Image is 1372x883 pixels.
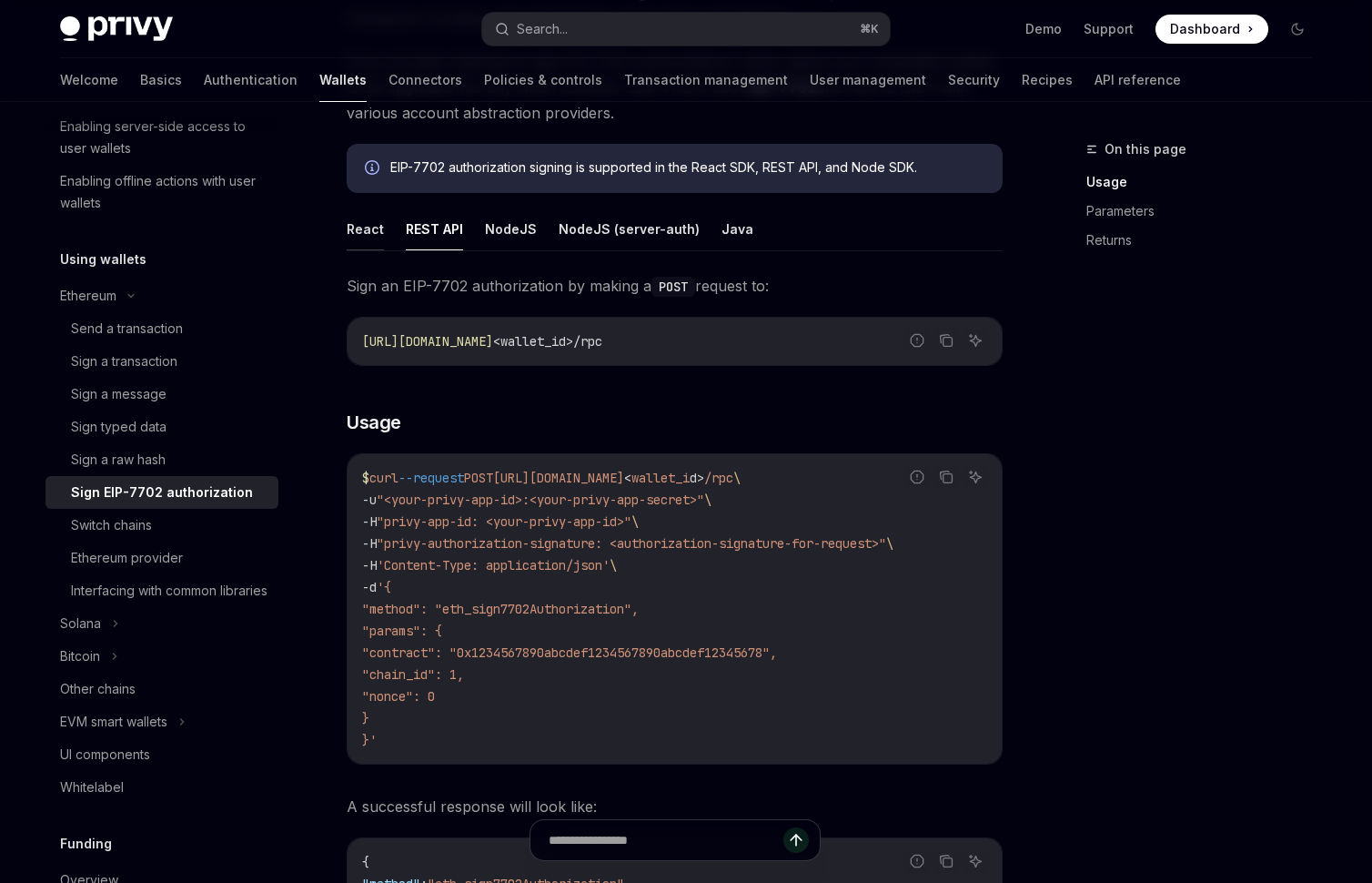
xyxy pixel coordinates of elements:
[71,318,183,340] div: Send a transaction
[319,58,367,102] a: Wallets
[905,465,929,489] button: Report incorrect code
[559,208,700,250] button: NodeJS (server-auth)
[362,513,377,530] span: -H
[60,744,150,766] div: UI components
[71,580,267,602] div: Interfacing with common libraries
[860,22,879,36] span: ⌘ K
[517,18,568,40] div: Search...
[783,827,809,853] button: Send message
[45,574,278,607] a: Interfacing with common libraries
[347,410,401,435] span: Usage
[886,535,893,552] span: \
[697,470,704,486] span: >
[45,110,278,165] a: Enabling server-side access to user wallets
[45,345,278,378] a: Sign a transaction
[1084,20,1134,38] a: Support
[362,732,377,748] span: }'
[482,13,890,46] button: Search...⌘K
[45,279,278,312] button: Ethereum
[810,58,926,102] a: User management
[493,470,624,486] span: [URL][DOMAIN_NAME]
[1155,15,1268,44] a: Dashboard
[406,208,463,250] button: REST API
[377,579,391,595] span: '{
[140,58,182,102] a: Basics
[733,470,741,486] span: \
[45,607,278,640] button: Solana
[362,666,464,683] span: "chain_id": 1,
[934,329,958,352] button: Copy the contents from the code block
[60,16,173,42] img: dark logo
[377,492,704,508] span: "<your-privy-app-id>:<your-privy-app-secret>"
[624,470,631,486] span: <
[45,411,278,443] a: Sign typed data
[1086,226,1327,255] a: Returns
[631,513,639,530] span: \
[704,492,711,508] span: \
[963,465,987,489] button: Ask AI
[71,350,177,372] div: Sign a transaction
[948,58,1000,102] a: Security
[369,470,398,486] span: curl
[45,705,278,738] button: EVM smart wallets
[610,557,617,573] span: \
[362,557,377,573] span: -H
[60,613,101,634] div: Solana
[45,640,278,673] button: Bitcoin
[377,513,631,530] span: "privy-app-id: <your-privy-app-id>"
[377,557,610,573] span: 'Content-Type: application/json'
[60,711,167,733] div: EVM smart wallets
[45,443,278,476] a: Sign a raw hash
[1105,138,1186,160] span: On this page
[905,329,929,352] button: Report incorrect code
[934,465,958,489] button: Copy the contents from the code block
[60,678,136,700] div: Other chains
[362,492,377,508] span: -u
[1170,20,1240,38] span: Dashboard
[347,273,1003,299] span: Sign an EIP-7702 authorization by making a request to:
[388,58,462,102] a: Connectors
[60,170,267,214] div: Enabling offline actions with user wallets
[365,160,383,178] svg: Info
[1283,15,1312,44] button: Toggle dark mode
[362,470,369,486] span: $
[493,333,602,350] span: <wallet_id>/rpc
[390,158,984,178] div: EIP-7702 authorization signing is supported in the React SDK, REST API, and Node SDK.
[45,738,278,771] a: UI components
[45,673,278,705] a: Other chains
[624,58,788,102] a: Transaction management
[721,208,753,250] button: Java
[362,644,777,661] span: "contract": "0x1234567890abcdef1234567890abcdef12345678",
[1022,58,1073,102] a: Recipes
[362,333,493,350] span: [URL][DOMAIN_NAME]
[963,329,987,352] button: Ask AI
[45,165,278,219] a: Enabling offline actions with user wallets
[1086,167,1327,197] a: Usage
[377,535,886,552] span: "privy-authorization-signature: <authorization-signature-for-request>"
[60,116,267,159] div: Enabling server-side access to user wallets
[549,820,783,860] input: Ask a question...
[1025,20,1062,38] a: Demo
[45,509,278,542] a: Switch chains
[347,208,384,250] button: React
[60,285,116,307] div: Ethereum
[484,58,602,102] a: Policies & controls
[690,470,697,486] span: d
[485,208,537,250] button: NodeJS
[71,416,166,438] div: Sign typed data
[347,794,1003,819] span: A successful response will look like:
[362,535,377,552] span: -H
[362,688,435,705] span: "nonce": 0
[71,547,183,569] div: Ethereum provider
[45,476,278,509] a: Sign EIP-7702 authorization
[45,771,278,804] a: Whitelabel
[362,623,442,639] span: "params": {
[631,470,690,486] span: wallet_i
[45,542,278,574] a: Ethereum provider
[362,710,369,726] span: }
[464,470,493,486] span: POST
[60,833,112,855] h5: Funding
[362,601,639,617] span: "method": "eth_sign7702Authorization",
[1086,197,1327,226] a: Parameters
[60,249,146,270] h5: Using wallets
